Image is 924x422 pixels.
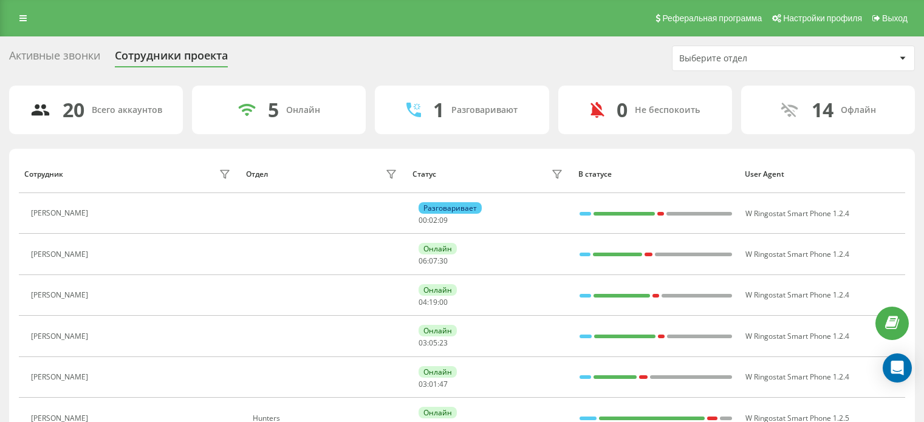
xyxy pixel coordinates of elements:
[419,243,457,254] div: Онлайн
[9,49,100,68] div: Активные звонки
[429,297,437,307] span: 19
[439,297,448,307] span: 00
[578,170,733,179] div: В статусе
[617,98,628,121] div: 0
[419,215,427,225] span: 00
[31,291,91,299] div: [PERSON_NAME]
[419,379,427,389] span: 03
[745,372,849,382] span: W Ringostat Smart Phone 1.2.4
[679,53,824,64] div: Выберите отдел
[419,216,448,225] div: : :
[63,98,84,121] div: 20
[745,290,849,300] span: W Ringostat Smart Phone 1.2.4
[745,170,900,179] div: User Agent
[31,209,91,217] div: [PERSON_NAME]
[31,250,91,259] div: [PERSON_NAME]
[419,339,448,347] div: : :
[883,353,912,383] div: Open Intercom Messenger
[439,256,448,266] span: 30
[419,297,427,307] span: 04
[419,256,427,266] span: 06
[419,380,448,389] div: : :
[812,98,833,121] div: 14
[92,105,162,115] div: Всего аккаунтов
[745,208,849,219] span: W Ringostat Smart Phone 1.2.4
[745,331,849,341] span: W Ringostat Smart Phone 1.2.4
[24,170,63,179] div: Сотрудник
[662,13,762,23] span: Реферальная программа
[31,373,91,381] div: [PERSON_NAME]
[419,202,482,214] div: Разговаривает
[429,379,437,389] span: 01
[451,105,518,115] div: Разговаривают
[439,379,448,389] span: 47
[419,284,457,296] div: Онлайн
[419,366,457,378] div: Онлайн
[115,49,228,68] div: Сотрудники проекта
[286,105,320,115] div: Онлайн
[429,215,437,225] span: 02
[419,407,457,418] div: Онлайн
[439,215,448,225] span: 09
[439,338,448,348] span: 23
[31,332,91,341] div: [PERSON_NAME]
[412,170,436,179] div: Статус
[882,13,908,23] span: Выход
[419,325,457,336] div: Онлайн
[429,256,437,266] span: 07
[635,105,700,115] div: Не беспокоить
[841,105,876,115] div: Офлайн
[268,98,279,121] div: 5
[433,98,444,121] div: 1
[429,338,437,348] span: 05
[745,249,849,259] span: W Ringostat Smart Phone 1.2.4
[419,298,448,307] div: : :
[783,13,862,23] span: Настройки профиля
[419,257,448,265] div: : :
[419,338,427,348] span: 03
[246,170,268,179] div: Отдел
